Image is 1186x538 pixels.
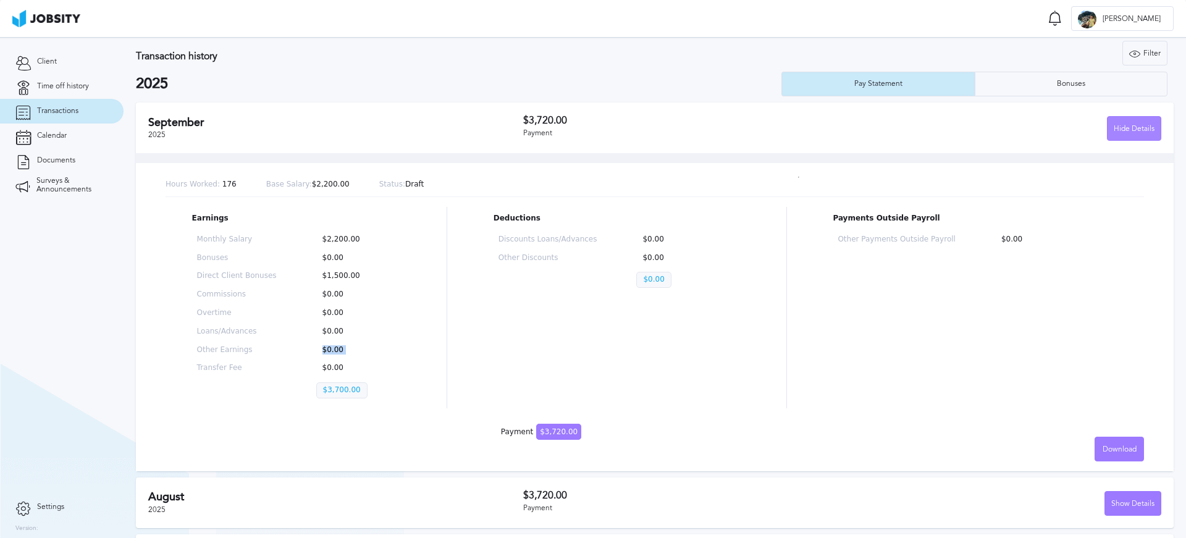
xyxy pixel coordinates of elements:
[37,132,67,140] span: Calendar
[316,346,396,355] p: $0.00
[501,428,581,437] div: Payment
[848,80,909,88] div: Pay Statement
[1123,41,1167,66] div: Filter
[523,129,843,138] div: Payment
[781,72,975,96] button: Pay Statement
[316,327,396,336] p: $0.00
[36,177,108,194] span: Surveys & Announcements
[636,235,735,244] p: $0.00
[975,72,1168,96] button: Bonuses
[37,503,64,511] span: Settings
[316,309,396,317] p: $0.00
[148,490,523,503] h2: August
[636,272,671,288] p: $0.00
[379,180,424,189] p: Draft
[523,504,843,513] div: Payment
[1071,6,1174,31] button: J[PERSON_NAME]
[1122,41,1167,65] button: Filter
[1105,492,1161,516] div: Show Details
[1104,491,1161,516] button: Show Details
[1108,117,1161,141] div: Hide Details
[316,382,368,398] p: $3,700.00
[995,235,1112,244] p: $0.00
[166,180,220,188] span: Hours Worked:
[1103,445,1137,454] span: Download
[1095,437,1144,461] button: Download
[316,364,396,372] p: $0.00
[523,115,843,126] h3: $3,720.00
[197,309,277,317] p: Overtime
[192,214,401,223] p: Earnings
[838,235,955,244] p: Other Payments Outside Payroll
[1096,15,1167,23] span: [PERSON_NAME]
[37,156,75,165] span: Documents
[148,505,166,514] span: 2025
[148,130,166,139] span: 2025
[197,254,277,263] p: Bonuses
[37,82,89,91] span: Time off history
[1107,116,1161,141] button: Hide Details
[523,490,843,501] h3: $3,720.00
[197,346,277,355] p: Other Earnings
[833,214,1117,223] p: Payments Outside Payroll
[37,57,57,66] span: Client
[197,272,277,280] p: Direct Client Bonuses
[316,254,396,263] p: $0.00
[266,180,312,188] span: Base Salary:
[136,75,781,93] h2: 2025
[37,107,78,116] span: Transactions
[197,235,277,244] p: Monthly Salary
[12,10,80,27] img: ab4bad089aa723f57921c736e9817d99.png
[197,364,277,372] p: Transfer Fee
[316,290,396,299] p: $0.00
[148,116,523,129] h2: September
[494,214,740,223] p: Deductions
[316,235,396,244] p: $2,200.00
[498,254,597,263] p: Other Discounts
[316,272,396,280] p: $1,500.00
[636,254,735,263] p: $0.00
[1078,10,1096,28] div: J
[197,327,277,336] p: Loans/Advances
[136,51,700,62] h3: Transaction history
[536,424,581,440] span: $3,720.00
[266,180,350,189] p: $2,200.00
[498,235,597,244] p: Discounts Loans/Advances
[1051,80,1091,88] div: Bonuses
[15,525,38,532] label: Version:
[379,180,405,188] span: Status:
[166,180,237,189] p: 176
[197,290,277,299] p: Commissions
